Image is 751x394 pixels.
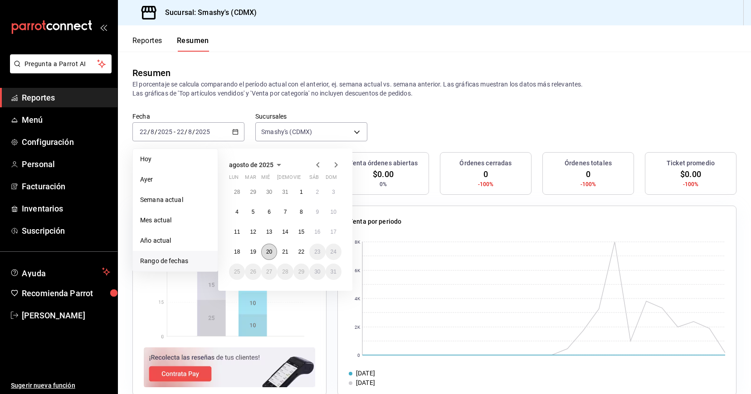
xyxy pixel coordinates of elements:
[331,229,336,235] abbr: 17 de agosto de 2025
[177,36,209,52] button: Resumen
[326,244,341,260] button: 24 de agosto de 2025
[298,249,304,255] abbr: 22 de agosto de 2025
[326,174,337,184] abbr: domingo
[132,36,162,52] button: Reportes
[245,264,261,280] button: 26 de agosto de 2025
[229,204,245,220] button: 4 de agosto de 2025
[150,128,155,135] input: --
[309,184,325,200] button: 2 de agosto de 2025
[356,369,375,378] div: [DATE]
[188,128,192,135] input: --
[132,80,736,98] p: El porcentaje se calcula comparando el período actual con el anterior, ej. semana actual vs. sema...
[176,128,185,135] input: --
[298,229,304,235] abbr: 15 de agosto de 2025
[234,229,240,235] abbr: 11 de agosto de 2025
[282,249,288,255] abbr: 21 de agosto de 2025
[250,189,256,195] abbr: 29 de julio de 2025
[277,264,293,280] button: 28 de agosto de 2025
[282,269,288,275] abbr: 28 de agosto de 2025
[309,224,325,240] button: 16 de agosto de 2025
[234,189,240,195] abbr: 28 de julio de 2025
[11,381,110,390] span: Sugerir nueva función
[331,249,336,255] abbr: 24 de agosto de 2025
[277,244,293,260] button: 21 de agosto de 2025
[277,204,293,220] button: 7 de agosto de 2025
[229,161,273,168] span: agosto de 2025
[277,184,293,200] button: 31 de julio de 2025
[483,168,488,180] span: 0
[139,128,147,135] input: --
[229,244,245,260] button: 18 de agosto de 2025
[250,229,256,235] abbr: 12 de agosto de 2025
[459,159,512,168] h3: Órdenes cerradas
[266,269,272,275] abbr: 27 de agosto de 2025
[326,264,341,280] button: 31 de agosto de 2025
[332,189,335,195] abbr: 3 de agosto de 2025
[326,184,341,200] button: 3 de agosto de 2025
[261,204,277,220] button: 6 de agosto de 2025
[314,249,320,255] abbr: 23 de agosto de 2025
[132,113,244,120] label: Fecha
[586,168,590,180] span: 0
[309,204,325,220] button: 9 de agosto de 2025
[284,209,287,215] abbr: 7 de agosto de 2025
[373,168,394,180] span: $0.00
[298,269,304,275] abbr: 29 de agosto de 2025
[357,353,360,358] text: 0
[235,209,239,215] abbr: 4 de agosto de 2025
[22,202,110,215] span: Inventarios
[349,159,418,168] h3: Venta órdenes abiertas
[132,66,171,80] div: Resumen
[10,54,112,73] button: Pregunta a Parrot AI
[140,154,210,164] span: Hoy
[282,229,288,235] abbr: 14 de agosto de 2025
[309,244,325,260] button: 23 de agosto de 2025
[331,269,336,275] abbr: 31 de agosto de 2025
[229,174,239,184] abbr: lunes
[277,224,293,240] button: 14 de agosto de 2025
[266,249,272,255] abbr: 20 de agosto de 2025
[140,216,210,225] span: Mes actual
[331,209,336,215] abbr: 10 de agosto de 2025
[250,269,256,275] abbr: 26 de agosto de 2025
[293,174,301,184] abbr: viernes
[326,204,341,220] button: 10 de agosto de 2025
[245,224,261,240] button: 12 de agosto de 2025
[380,180,387,188] span: 0%
[22,225,110,237] span: Suscripción
[229,264,245,280] button: 25 de agosto de 2025
[293,184,309,200] button: 1 de agosto de 2025
[355,325,361,330] text: 2K
[261,174,270,184] abbr: miércoles
[22,266,98,277] span: Ayuda
[229,159,284,170] button: agosto de 2025
[140,236,210,245] span: Año actual
[266,189,272,195] abbr: 30 de julio de 2025
[22,136,110,148] span: Configuración
[316,189,319,195] abbr: 2 de agosto de 2025
[229,224,245,240] button: 11 de agosto de 2025
[250,249,256,255] abbr: 19 de agosto de 2025
[229,184,245,200] button: 28 de julio de 2025
[157,128,173,135] input: ----
[293,264,309,280] button: 29 de agosto de 2025
[185,128,187,135] span: /
[309,264,325,280] button: 30 de agosto de 2025
[266,229,272,235] abbr: 13 de agosto de 2025
[300,189,303,195] abbr: 1 de agosto de 2025
[158,7,257,18] h3: Sucursal: Smashy's (CDMX)
[261,264,277,280] button: 27 de agosto de 2025
[245,174,256,184] abbr: martes
[680,168,701,180] span: $0.00
[316,209,319,215] abbr: 9 de agosto de 2025
[140,175,210,184] span: Ayer
[580,180,596,188] span: -100%
[147,128,150,135] span: /
[667,159,715,168] h3: Ticket promedio
[277,174,331,184] abbr: jueves
[22,180,110,192] span: Facturación
[155,128,157,135] span: /
[174,128,176,135] span: -
[293,244,309,260] button: 22 de agosto de 2025
[24,59,98,69] span: Pregunta a Parrot AI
